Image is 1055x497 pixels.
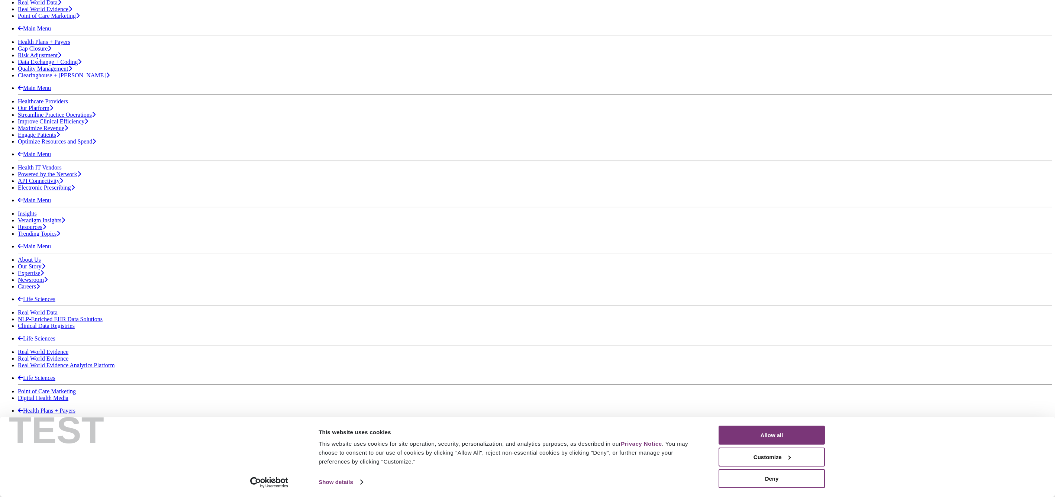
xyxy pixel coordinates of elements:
a: Point of Care Marketing [18,13,80,19]
a: Life Sciences [18,296,55,302]
button: Customize [719,448,825,467]
iframe: Drift Chat Widget [912,451,1046,488]
a: Quality Management [18,65,72,72]
a: Electronic Prescribing [18,184,75,191]
a: Point of Care Marketing [18,388,76,394]
a: Main Menu [18,25,51,32]
a: About Us [18,256,41,263]
button: Deny [719,469,825,488]
a: Veradigm Insights [18,217,65,223]
a: Streamline Practice Operations [18,112,96,118]
a: Resources [18,224,46,230]
a: Powered by the Network [18,171,81,177]
a: Trending Topics [18,230,60,237]
a: Improve Clinical Efficiency [18,118,88,125]
a: Privacy Notice [621,440,662,447]
a: Insights [18,210,37,217]
a: Healthcare Providers [18,98,68,104]
a: Real World Data [18,309,58,316]
a: Usercentrics Cookiebot - opens in a new window [237,477,302,488]
a: Real World Evidence Analytics Platform [18,362,115,368]
a: Newsroom [18,277,48,283]
a: Real World Evidence [18,349,68,355]
a: Gap Closure [18,45,51,52]
a: Life Sciences [18,335,55,342]
a: Our Story [18,263,45,270]
a: NLP-Enriched EHR Data Solutions [18,316,103,322]
a: Data Exchange + Coding [18,59,81,65]
a: Health IT Vendors [18,164,62,171]
a: Clearinghouse + [PERSON_NAME] [18,72,110,78]
a: Life Sciences [18,375,55,381]
a: Health Plans + Payers [18,39,70,45]
div: This website uses cookies for site operation, security, personalization, and analytics purposes, ... [319,439,702,466]
a: Digital Health Media [18,395,68,401]
a: Clinical Data Registries [18,323,75,329]
a: API Connectivity [18,178,63,184]
a: Optimize Resources and Spend [18,138,96,145]
a: Main Menu [18,197,51,203]
a: Our Platform [18,105,53,111]
a: Careers [18,283,40,290]
a: Health Plans + Payers [18,407,75,414]
a: Real World Evidence [18,6,72,12]
a: Engage Patients [18,132,60,138]
a: Real World Evidence [18,355,68,362]
a: Show details [319,477,362,488]
button: Allow all [719,426,825,445]
a: Main Menu [18,151,51,157]
a: Maximize Revenue [18,125,68,131]
a: Main Menu [18,243,51,249]
a: Main Menu [18,85,51,91]
div: This website uses cookies [319,428,702,437]
a: Risk Adjustment [18,52,61,58]
a: Expertise [18,270,44,276]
